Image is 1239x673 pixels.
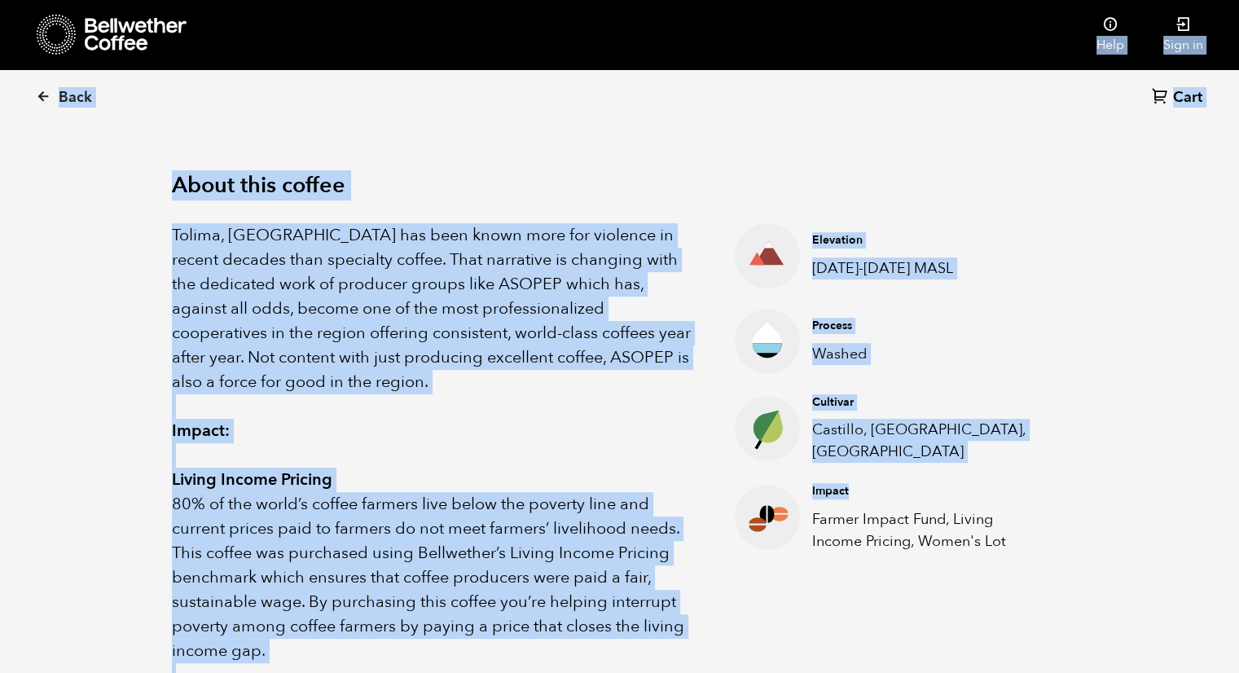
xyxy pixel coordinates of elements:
h2: About this coffee [172,173,1068,199]
h4: Cultivar [812,394,1042,411]
span: Back [59,88,92,108]
p: 80% of the world’s coffee farmers live below the poverty line and current prices paid to farmers ... [172,492,695,663]
p: Farmer Impact Fund, Living Income Pricing, Women's Lot [812,508,1042,552]
strong: Living Income Pricing [172,468,332,490]
span: Cart [1173,88,1202,108]
p: Washed [812,343,1042,365]
p: Castillo, [GEOGRAPHIC_DATA], [GEOGRAPHIC_DATA] [812,419,1042,463]
h4: Impact [812,483,1042,499]
p: Tolima, [GEOGRAPHIC_DATA] has been known more for violence in recent decades than specialty coffe... [172,223,695,394]
h4: Process [812,318,1042,334]
a: Cart [1152,87,1206,109]
strong: Impact: [172,420,230,442]
p: [DATE]-[DATE] MASL [812,257,1042,279]
h4: Elevation [812,232,1042,249]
